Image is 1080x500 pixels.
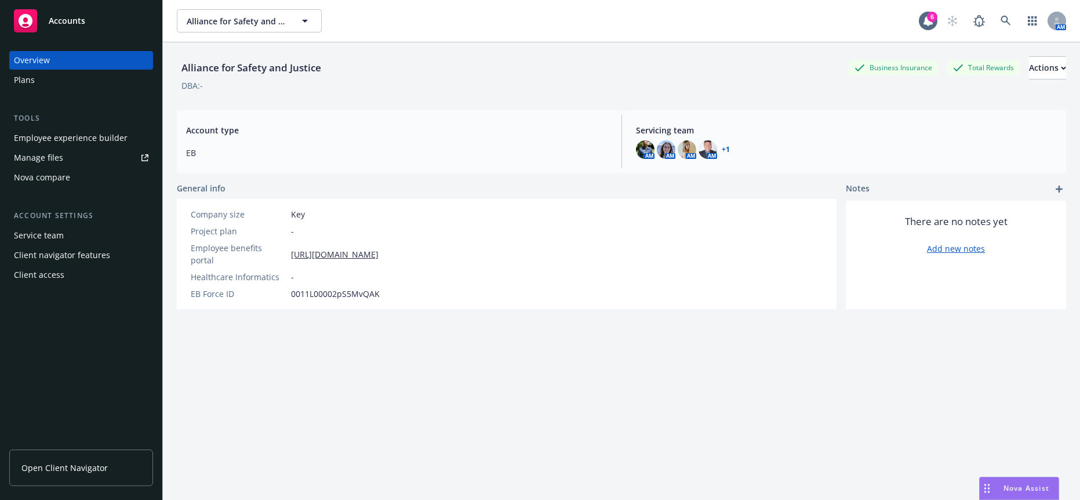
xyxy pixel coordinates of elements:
[191,225,286,237] div: Project plan
[49,16,85,26] span: Accounts
[191,288,286,300] div: EB Force ID
[9,266,153,284] a: Client access
[905,215,1008,229] span: There are no notes yet
[191,208,286,220] div: Company size
[14,148,63,167] div: Manage files
[14,168,70,187] div: Nova compare
[636,124,1057,136] span: Servicing team
[186,147,608,159] span: EB
[177,182,226,194] span: General info
[722,146,730,153] a: +1
[291,208,305,220] span: Key
[1052,182,1066,196] a: add
[979,477,1059,500] button: Nova Assist
[9,148,153,167] a: Manage files
[678,140,696,159] img: photo
[14,51,50,70] div: Overview
[9,129,153,147] a: Employee experience builder
[177,60,326,75] div: Alliance for Safety and Justice
[657,140,675,159] img: photo
[186,124,608,136] span: Account type
[191,242,286,266] div: Employee benefits portal
[1003,483,1049,493] span: Nova Assist
[927,12,937,22] div: 6
[947,60,1020,75] div: Total Rewards
[177,9,322,32] button: Alliance for Safety and Justice
[291,288,380,300] span: 0011L00002pS5MvQAK
[9,168,153,187] a: Nova compare
[14,71,35,89] div: Plans
[846,182,870,196] span: Notes
[9,5,153,37] a: Accounts
[994,9,1017,32] a: Search
[1029,56,1066,79] button: Actions
[191,271,286,283] div: Healthcare Informatics
[968,9,991,32] a: Report a Bug
[291,248,379,260] a: [URL][DOMAIN_NAME]
[941,9,964,32] a: Start snowing
[9,71,153,89] a: Plans
[14,266,64,284] div: Client access
[9,226,153,245] a: Service team
[187,15,287,27] span: Alliance for Safety and Justice
[14,246,110,265] div: Client navigator features
[1021,9,1044,32] a: Switch app
[291,225,294,237] span: -
[9,113,153,124] div: Tools
[291,271,294,283] span: -
[9,246,153,265] a: Client navigator features
[980,477,994,499] div: Drag to move
[21,462,108,474] span: Open Client Navigator
[636,140,654,159] img: photo
[9,51,153,70] a: Overview
[699,140,717,159] img: photo
[181,79,203,92] div: DBA: -
[14,226,64,245] div: Service team
[849,60,938,75] div: Business Insurance
[9,210,153,222] div: Account settings
[14,129,128,147] div: Employee experience builder
[927,242,985,255] a: Add new notes
[1029,57,1066,79] div: Actions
